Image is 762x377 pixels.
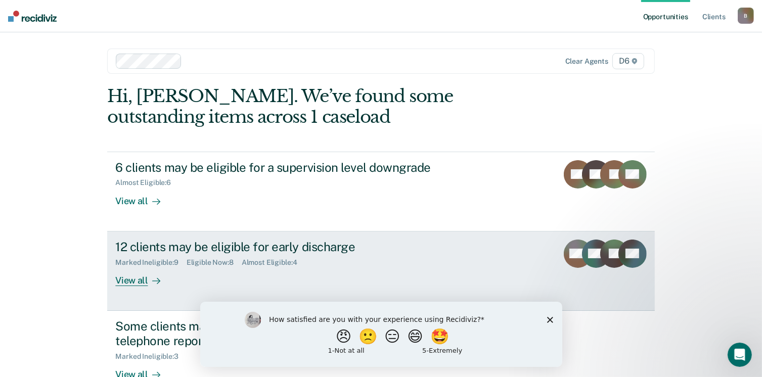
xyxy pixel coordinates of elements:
div: Marked Ineligible : 9 [115,258,186,267]
div: Eligible Now : 8 [187,258,242,267]
div: 12 clients may be eligible for early discharge [115,240,470,254]
a: 12 clients may be eligible for early dischargeMarked Ineligible:9Eligible Now:8Almost Eligible:4V... [107,231,654,311]
span: D6 [612,53,644,69]
div: View all [115,266,172,286]
div: Almost Eligible : 6 [115,178,179,187]
div: Some clients may be eligible for downgrade to a minimum telephone reporting [115,319,470,348]
iframe: Survey by Kim from Recidiviz [200,302,562,367]
iframe: Intercom live chat [728,343,752,367]
div: Clear agents [565,57,608,66]
div: 6 clients may be eligible for a supervision level downgrade [115,160,470,175]
div: Marked Ineligible : 3 [115,352,186,361]
img: Recidiviz [8,11,57,22]
a: 6 clients may be eligible for a supervision level downgradeAlmost Eligible:6View all [107,152,654,231]
div: View all [115,187,172,207]
div: Almost Eligible : 4 [242,258,305,267]
button: B [738,8,754,24]
div: Hi, [PERSON_NAME]. We’ve found some outstanding items across 1 caseload [107,86,545,127]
